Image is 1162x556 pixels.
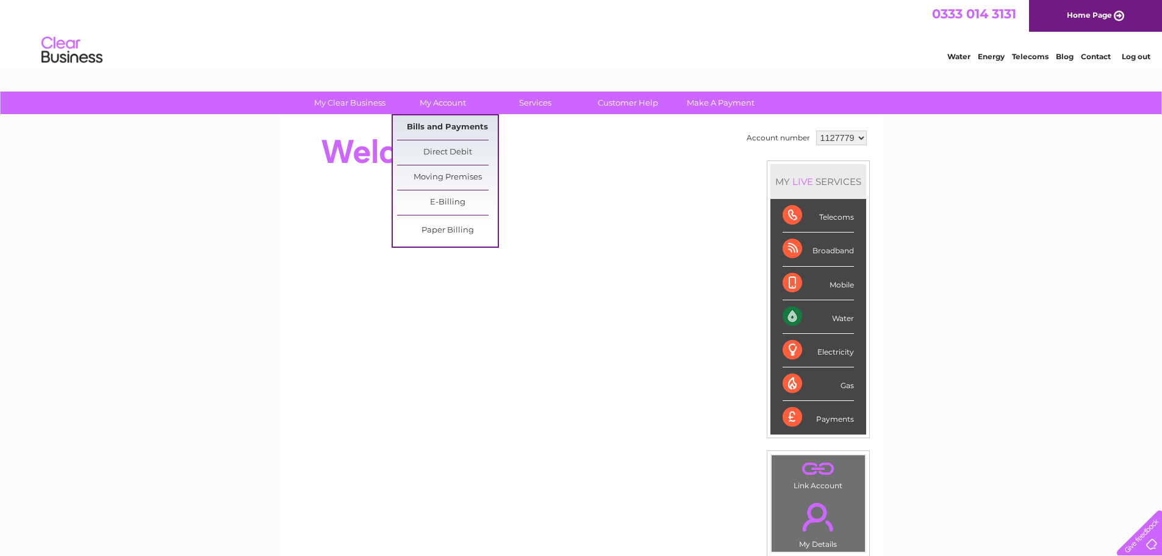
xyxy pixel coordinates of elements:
[299,92,400,114] a: My Clear Business
[783,367,854,401] div: Gas
[770,164,866,199] div: MY SERVICES
[397,115,498,140] a: Bills and Payments
[1122,52,1150,61] a: Log out
[1056,52,1074,61] a: Blog
[1012,52,1049,61] a: Telecoms
[790,176,816,187] div: LIVE
[397,165,498,190] a: Moving Premises
[1081,52,1111,61] a: Contact
[783,199,854,233] div: Telecoms
[670,92,771,114] a: Make A Payment
[397,140,498,165] a: Direct Debit
[293,7,870,59] div: Clear Business is a trading name of Verastar Limited (registered in [GEOGRAPHIC_DATA] No. 3667643...
[392,92,493,114] a: My Account
[783,401,854,434] div: Payments
[771,493,866,552] td: My Details
[978,52,1005,61] a: Energy
[947,52,970,61] a: Water
[771,455,866,493] td: Link Account
[783,334,854,367] div: Electricity
[775,496,862,538] a: .
[485,92,586,114] a: Services
[783,300,854,334] div: Water
[775,458,862,480] a: .
[783,233,854,266] div: Broadband
[744,128,813,148] td: Account number
[783,267,854,300] div: Mobile
[932,6,1016,21] a: 0333 014 3131
[397,218,498,243] a: Paper Billing
[397,190,498,215] a: E-Billing
[578,92,678,114] a: Customer Help
[41,32,103,69] img: logo.png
